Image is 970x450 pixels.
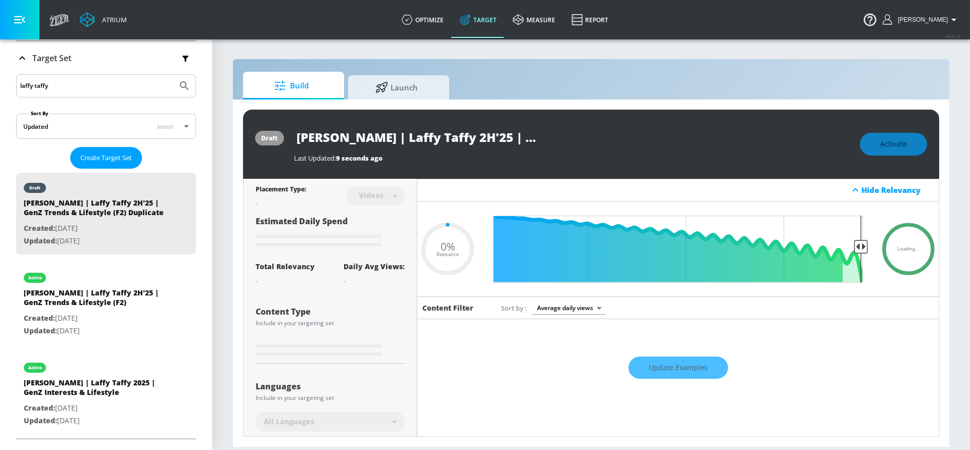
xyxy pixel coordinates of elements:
div: [PERSON_NAME] | Laffy Taffy 2H'25 | GenZ Trends & Lifestyle (F2) [24,288,165,312]
a: Target [452,2,505,38]
div: active[PERSON_NAME] | Laffy Taffy 2H'25 | GenZ Trends & Lifestyle (F2)Created:[DATE]Updated:[DATE] [16,263,196,344]
div: active [28,275,42,280]
div: Include in your targeting set [256,320,405,326]
p: [DATE] [24,325,165,337]
div: [PERSON_NAME] | Laffy Taffy 2025 | GenZ Interests & Lifestyle [24,378,165,402]
button: [PERSON_NAME] [883,14,960,26]
p: [DATE] [24,312,165,325]
span: Created: [24,403,55,413]
span: Build [253,74,330,98]
div: Updated [23,122,48,131]
input: Search by name or Id [20,79,173,92]
span: Launch [358,75,435,99]
p: Target Set [32,53,71,64]
div: Hide Relevancy [417,179,939,202]
div: draft [261,134,278,142]
div: Target Set [16,41,196,75]
span: Created: [24,313,55,323]
span: latest [157,122,174,131]
div: active [28,365,42,370]
div: Include in your targeting set [256,395,405,401]
p: [DATE] [24,222,165,235]
span: Loading... [897,246,919,252]
nav: list of Target Set [16,169,196,438]
span: Updated: [24,416,57,425]
span: 9 seconds ago [336,154,382,163]
p: [DATE] [24,415,165,427]
a: Report [563,2,616,38]
input: Final Threshold [488,216,868,283]
span: v 4.25.4 [946,33,960,39]
span: Relevance [437,252,459,257]
p: [DATE] [24,402,165,415]
div: Videos [354,191,389,199]
div: Languages [256,382,405,390]
div: Daily Avg Views: [344,262,405,271]
a: measure [505,2,563,38]
div: Placement Type: [256,185,306,195]
div: active[PERSON_NAME] | Laffy Taffy 2025 | GenZ Interests & LifestyleCreated:[DATE]Updated:[DATE] [16,353,196,434]
span: login as: lindsay.benharris@zefr.com [894,16,948,23]
span: Updated: [24,236,57,245]
div: All Languages [256,412,405,432]
label: Sort By [29,110,51,117]
div: Hide Relevancy [861,185,933,195]
span: 0% [441,241,455,252]
div: Last Updated: [294,154,850,163]
div: Target Set [16,74,196,438]
div: draft[PERSON_NAME] | Laffy Taffy 2H'25 | GenZ Trends & Lifestyle (F2) DuplicateCreated:[DATE]Upda... [16,173,196,255]
div: Content Type [256,308,405,316]
div: Total Relevancy [256,262,315,271]
div: Average daily views [532,301,605,315]
div: draft [29,185,40,190]
span: Created: [24,223,55,233]
span: Create Target Set [80,152,132,164]
span: All Languages [264,417,314,427]
div: Estimated Daily Spend [256,216,405,249]
p: [DATE] [24,235,165,247]
span: Updated: [24,326,57,335]
div: [PERSON_NAME] | Laffy Taffy 2H'25 | GenZ Trends & Lifestyle (F2) Duplicate [24,198,165,222]
a: optimize [394,2,452,38]
a: Atrium [80,12,127,27]
button: Submit Search [173,75,196,97]
button: Open Resource Center [856,5,884,33]
h6: Content Filter [422,303,473,313]
div: Atrium [98,15,127,24]
span: Sort by [501,304,527,313]
button: Create Target Set [70,147,142,169]
span: Estimated Daily Spend [256,216,348,227]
